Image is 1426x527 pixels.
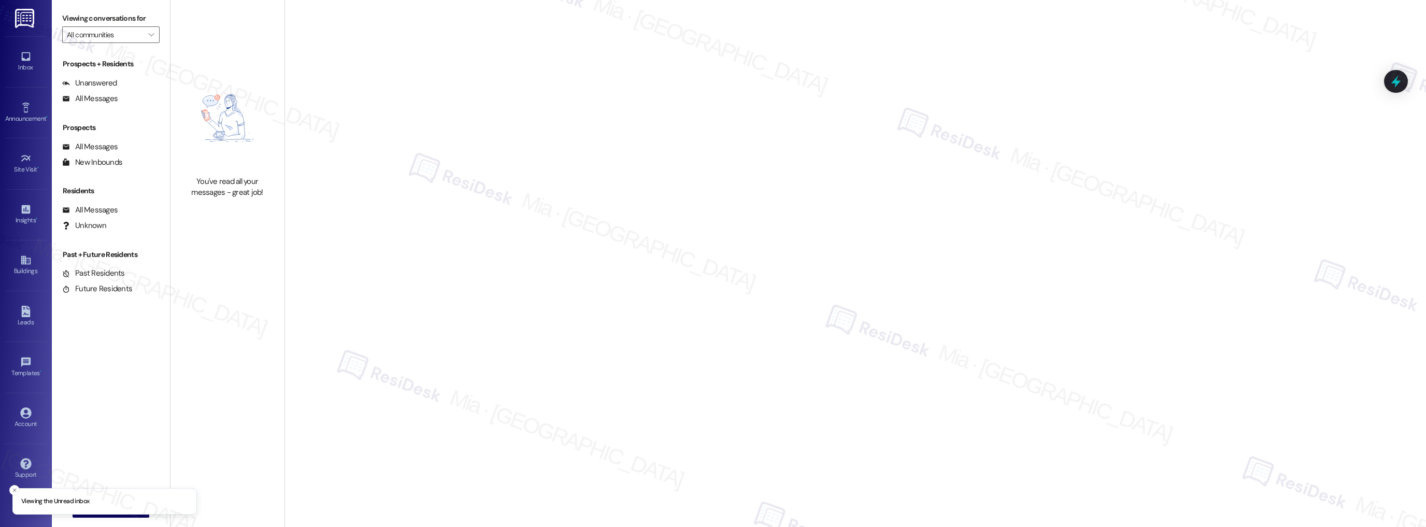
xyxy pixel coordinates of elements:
[5,150,47,178] a: Site Visit •
[5,201,47,229] a: Insights •
[5,353,47,381] a: Templates •
[52,59,170,69] div: Prospects + Residents
[62,205,118,216] div: All Messages
[5,303,47,331] a: Leads
[46,113,48,121] span: •
[5,404,47,432] a: Account
[5,251,47,279] a: Buildings
[62,78,117,89] div: Unanswered
[52,249,170,260] div: Past + Future Residents
[62,283,132,294] div: Future Residents
[182,65,273,170] img: empty-state
[5,455,47,483] a: Support
[62,220,106,231] div: Unknown
[62,141,118,152] div: All Messages
[9,485,20,495] button: Close toast
[62,10,160,26] label: Viewing conversations for
[182,176,273,198] div: You've read all your messages - great job!
[52,186,170,196] div: Residents
[148,31,154,39] i: 
[21,497,89,506] p: Viewing the Unread inbox
[67,26,143,43] input: All communities
[52,122,170,133] div: Prospects
[62,268,125,279] div: Past Residents
[62,157,122,168] div: New Inbounds
[5,48,47,76] a: Inbox
[37,164,39,172] span: •
[15,9,36,28] img: ResiDesk Logo
[62,93,118,104] div: All Messages
[40,368,41,375] span: •
[36,215,37,222] span: •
